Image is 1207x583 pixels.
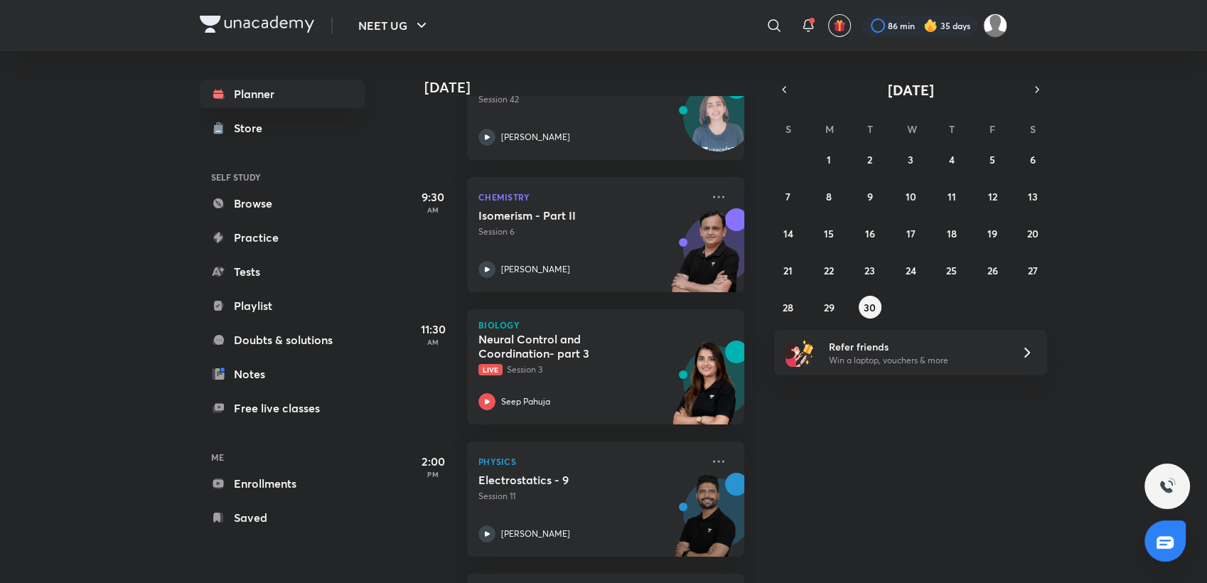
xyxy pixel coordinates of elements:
button: September 22, 2025 [817,259,840,282]
a: Browse [200,189,365,218]
p: Session 6 [478,225,702,238]
abbr: September 8, 2025 [826,190,832,203]
img: referral [785,338,814,367]
button: September 20, 2025 [1021,222,1044,245]
h5: Electrostatics - 9 [478,473,655,487]
abbr: September 23, 2025 [864,264,875,277]
button: September 28, 2025 [777,296,800,319]
button: September 5, 2025 [981,148,1004,171]
h5: Isomerism - Part II [478,208,655,223]
h5: 11:30 [404,321,461,338]
abbr: September 10, 2025 [905,190,916,203]
abbr: Thursday [948,122,954,136]
abbr: September 25, 2025 [946,264,957,277]
button: September 2, 2025 [859,148,881,171]
img: Payal [983,14,1007,38]
img: streak [923,18,938,33]
button: September 30, 2025 [859,296,881,319]
img: unacademy [666,208,744,306]
abbr: September 7, 2025 [785,190,790,203]
p: Session 42 [478,93,702,106]
p: PM [404,470,461,478]
a: Free live classes [200,394,365,422]
button: September 4, 2025 [940,148,962,171]
abbr: September 4, 2025 [948,153,954,166]
a: Company Logo [200,16,314,36]
h5: 2:00 [404,453,461,470]
p: Win a laptop, vouchers & more [829,354,1004,367]
button: September 11, 2025 [940,185,962,208]
abbr: September 16, 2025 [865,227,875,240]
img: avatar [833,19,846,32]
button: September 8, 2025 [817,185,840,208]
button: September 23, 2025 [859,259,881,282]
abbr: September 3, 2025 [908,153,913,166]
h6: Refer friends [829,339,1004,354]
p: Session 11 [478,490,702,503]
button: September 9, 2025 [859,185,881,208]
abbr: September 14, 2025 [783,227,793,240]
abbr: September 18, 2025 [946,227,956,240]
h4: [DATE] [424,79,758,96]
a: Practice [200,223,365,252]
a: Doubts & solutions [200,326,365,354]
img: unacademy [666,473,744,571]
a: Saved [200,503,365,532]
p: Physics [478,453,702,470]
img: unacademy [666,341,744,439]
abbr: September 27, 2025 [1028,264,1038,277]
button: September 17, 2025 [899,222,922,245]
button: September 19, 2025 [981,222,1004,245]
abbr: Monday [825,122,834,136]
button: September 15, 2025 [817,222,840,245]
button: September 12, 2025 [981,185,1004,208]
abbr: September 26, 2025 [987,264,997,277]
a: Tests [200,257,365,286]
abbr: September 2, 2025 [867,153,872,166]
abbr: Sunday [785,122,791,136]
abbr: Tuesday [867,122,873,136]
button: September 6, 2025 [1021,148,1044,171]
abbr: September 21, 2025 [783,264,793,277]
abbr: Wednesday [907,122,917,136]
button: September 24, 2025 [899,259,922,282]
abbr: September 13, 2025 [1028,190,1038,203]
button: September 10, 2025 [899,185,922,208]
button: September 13, 2025 [1021,185,1044,208]
p: Chemistry [478,188,702,205]
button: September 14, 2025 [777,222,800,245]
button: September 27, 2025 [1021,259,1044,282]
abbr: Saturday [1030,122,1036,136]
abbr: September 20, 2025 [1027,227,1039,240]
button: September 3, 2025 [899,148,922,171]
abbr: September 15, 2025 [824,227,834,240]
abbr: Friday [989,122,995,136]
button: September 26, 2025 [981,259,1004,282]
p: Biology [478,321,733,329]
img: Company Logo [200,16,314,33]
button: September 1, 2025 [817,148,840,171]
button: September 21, 2025 [777,259,800,282]
button: September 29, 2025 [817,296,840,319]
h6: ME [200,445,365,469]
span: Live [478,364,503,375]
button: NEET UG [350,11,439,40]
p: Session 3 [478,363,702,376]
abbr: September 12, 2025 [987,190,997,203]
span: [DATE] [888,80,934,100]
p: [PERSON_NAME] [501,131,570,144]
p: AM [404,205,461,214]
img: ttu [1159,478,1176,495]
a: Notes [200,360,365,388]
h5: Neural Control and Coordination- part 3 [478,332,655,360]
abbr: September 1, 2025 [827,153,831,166]
abbr: September 11, 2025 [947,190,955,203]
abbr: September 28, 2025 [783,301,793,314]
p: [PERSON_NAME] [501,528,570,540]
p: Seep Pahuja [501,395,550,408]
h6: SELF STUDY [200,165,365,189]
abbr: September 29, 2025 [824,301,835,314]
abbr: September 24, 2025 [905,264,916,277]
abbr: September 9, 2025 [867,190,873,203]
a: Enrollments [200,469,365,498]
